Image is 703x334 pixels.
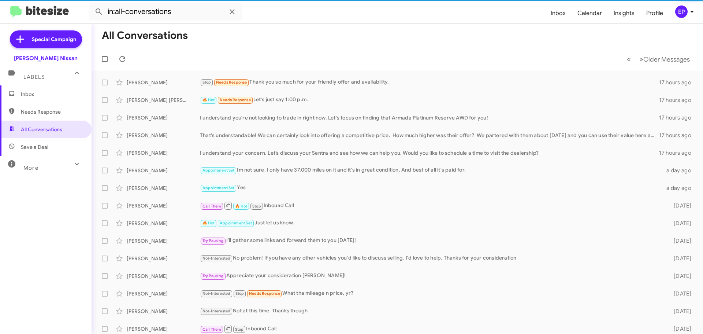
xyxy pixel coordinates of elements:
span: 🔥 Hot [202,98,215,102]
span: Labels [23,74,45,80]
span: Appointment Set [202,186,235,190]
div: 17 hours ago [659,96,697,104]
div: [PERSON_NAME] [127,220,200,227]
div: [PERSON_NAME] [127,79,200,86]
div: [PERSON_NAME] [127,132,200,139]
div: [PERSON_NAME] [127,255,200,262]
div: [DATE] [662,308,697,315]
div: 17 hours ago [659,79,697,86]
div: That's understandable! We can certainly look into offering a competitive price. How much higher w... [200,132,659,139]
div: I'll gather some links and forward them to you [DATE]! [200,236,662,245]
div: I understand you're not looking to trade in right now. Let's focus on finding that Armada Platinu... [200,114,659,121]
div: Appreciate your consideration [PERSON_NAME]! [200,272,662,280]
span: Appointment Set [220,221,252,225]
div: 17 hours ago [659,149,697,157]
span: Call Them [202,327,222,332]
button: EP [669,5,695,18]
div: [DATE] [662,237,697,245]
span: Stop [235,291,244,296]
a: Calendar [572,3,608,24]
div: [PERSON_NAME] [127,272,200,280]
div: [PERSON_NAME] [127,290,200,297]
div: [PERSON_NAME] [127,202,200,209]
span: « [627,55,631,64]
div: [PERSON_NAME] [PERSON_NAME] [127,96,200,104]
div: [DATE] [662,325,697,333]
div: [DATE] [662,220,697,227]
span: Inbox [21,91,83,98]
a: Insights [608,3,640,24]
a: Inbox [545,3,572,24]
span: Special Campaign [32,36,76,43]
span: Save a Deal [21,143,48,151]
div: [PERSON_NAME] [127,308,200,315]
span: Try Pausing [202,238,224,243]
div: Yes [200,184,662,192]
a: Profile [640,3,669,24]
span: Stop [235,327,244,332]
span: Not-Interested [202,291,231,296]
nav: Page navigation example [623,52,694,67]
div: Thank you so much for your friendly offer and availability. [200,78,659,87]
div: 17 hours ago [659,114,697,121]
div: Let's just say 1:00 p.m. [200,96,659,104]
div: [DATE] [662,202,697,209]
span: Older Messages [643,55,690,63]
span: Not-Interested [202,309,231,313]
div: No problem! If you have any other vehicles you'd like to discuss selling, I'd love to help. Thank... [200,254,662,263]
div: I understand your concern. Let’s discuss your Sentra and see how we can help you. Would you like ... [200,149,659,157]
div: 17 hours ago [659,132,697,139]
div: [PERSON_NAME] [127,167,200,174]
span: Needs Response [249,291,280,296]
span: Call Them [202,204,222,209]
span: More [23,165,38,171]
div: [PERSON_NAME] Nissan [14,55,78,62]
button: Previous [622,52,635,67]
span: 🔥 Hot [202,221,215,225]
span: Not-Interested [202,256,231,261]
div: a day ago [662,167,697,174]
span: All Conversations [21,126,62,133]
div: Inbound Call [200,324,662,333]
a: Special Campaign [10,30,82,48]
div: [DATE] [662,255,697,262]
div: [DATE] [662,272,697,280]
span: Needs Response [21,108,83,115]
div: Im not sure. I only have 37,000 miles on it and it's in great condition. And best of all it's pai... [200,166,662,175]
span: Needs Response [216,80,247,85]
span: Appointment Set [202,168,235,173]
div: What tha mileage n price, yr? [200,289,662,298]
span: 🔥 Hot [235,204,248,209]
div: [PERSON_NAME] [127,114,200,121]
span: Needs Response [220,98,251,102]
div: [PERSON_NAME] [127,237,200,245]
button: Next [635,52,694,67]
span: Try Pausing [202,274,224,278]
div: EP [675,5,688,18]
div: [DATE] [662,290,697,297]
div: Just let us know. [200,219,662,227]
input: Search [89,3,242,21]
div: [PERSON_NAME] [127,325,200,333]
span: Stop [252,204,261,209]
span: » [639,55,643,64]
div: [PERSON_NAME] [127,149,200,157]
div: [PERSON_NAME] [127,184,200,192]
h1: All Conversations [102,30,188,41]
div: Not at this time. Thanks though [200,307,662,315]
span: Stop [202,80,211,85]
div: Inbound Call [200,201,662,210]
div: a day ago [662,184,697,192]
